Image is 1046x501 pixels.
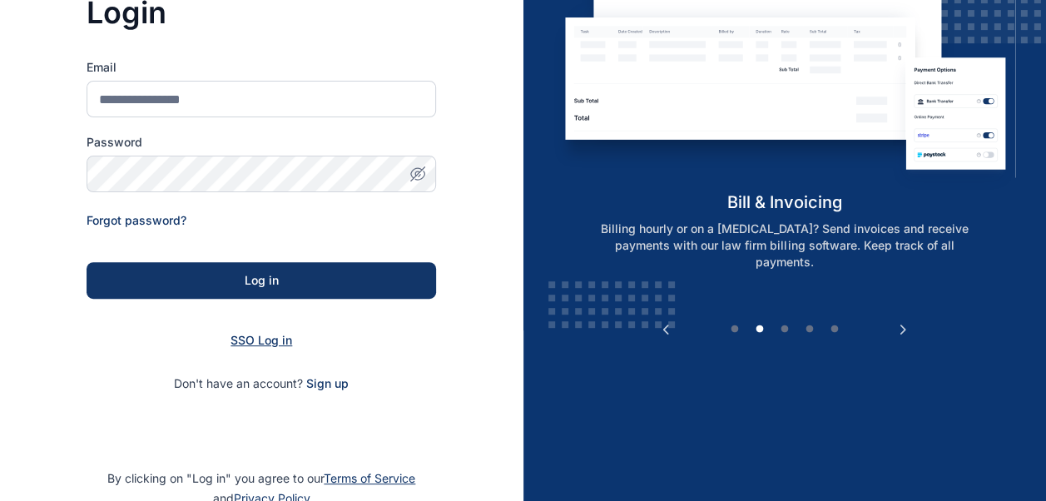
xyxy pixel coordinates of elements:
p: Billing hourly or on a [MEDICAL_DATA]? Send invoices and receive payments with our law firm billi... [572,221,998,270]
span: Sign up [306,375,349,392]
button: Log in [87,262,436,299]
button: Previous [657,321,674,338]
a: SSO Log in [231,333,292,347]
button: 5 [826,321,843,338]
label: Email [87,59,436,76]
button: 2 [751,321,768,338]
div: Log in [113,272,409,289]
a: Terms of Service [324,471,415,485]
a: Forgot password? [87,213,186,227]
a: Sign up [306,376,349,390]
button: 1 [726,321,743,338]
label: Password [87,134,436,151]
h5: bill & invoicing [553,191,1015,214]
button: 3 [776,321,793,338]
button: 4 [801,321,818,338]
p: Don't have an account? [87,375,436,392]
button: Next [895,321,911,338]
